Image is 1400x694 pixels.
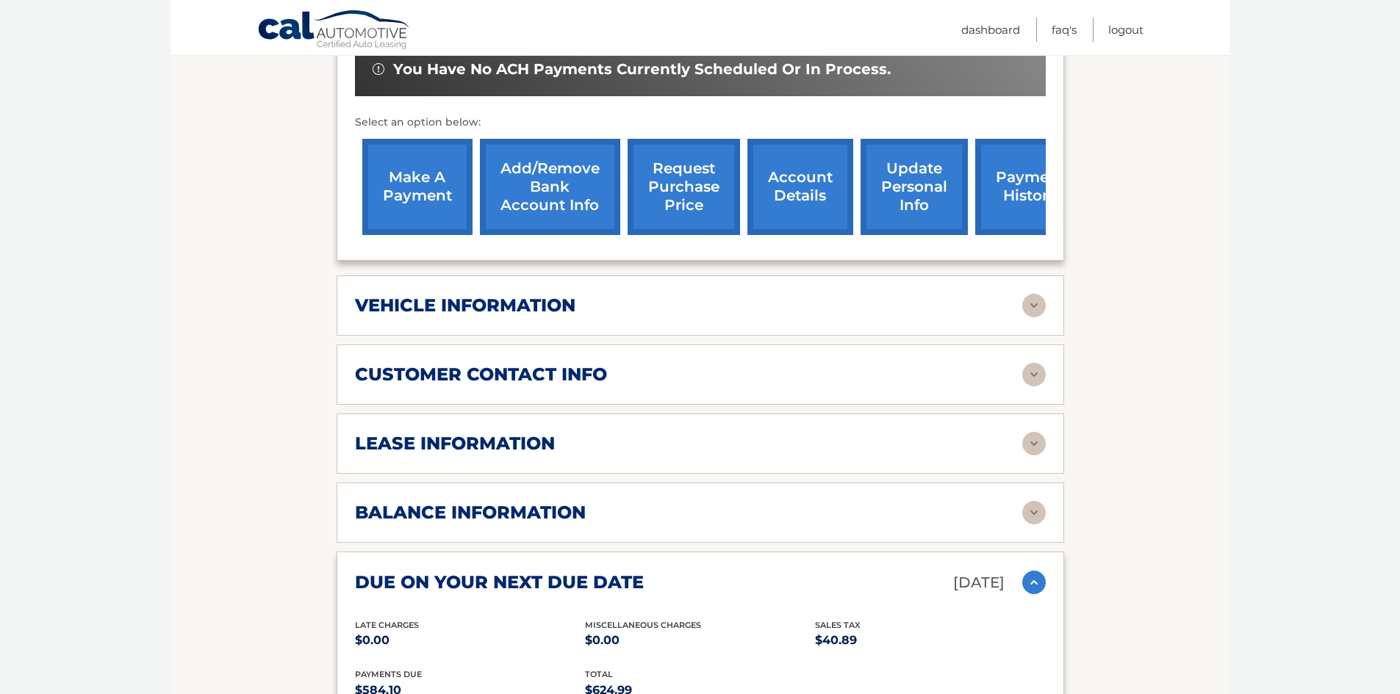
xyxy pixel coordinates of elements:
h2: vehicle information [355,294,575,317]
span: Miscellaneous Charges [585,620,701,630]
img: accordion-rest.svg [1022,363,1046,386]
span: You have no ACH payments currently scheduled or in process. [393,60,891,79]
p: Select an option below: [355,114,1046,131]
a: request purchase price [628,139,740,235]
a: payment history [975,139,1085,235]
h2: due on your next due date [355,571,644,593]
p: [DATE] [953,570,1005,596]
span: Sales Tax [815,620,861,630]
h2: balance information [355,502,586,524]
a: Cal Automotive [257,10,412,52]
p: $40.89 [815,630,1045,651]
a: Dashboard [961,18,1020,42]
img: accordion-rest.svg [1022,432,1046,455]
img: alert-white.svg [373,63,384,75]
a: FAQ's [1052,18,1077,42]
a: make a payment [362,139,473,235]
img: accordion-rest.svg [1022,501,1046,524]
a: Logout [1108,18,1144,42]
h2: customer contact info [355,364,607,386]
img: accordion-rest.svg [1022,294,1046,317]
a: account details [747,139,853,235]
span: Late Charges [355,620,419,630]
p: $0.00 [355,630,585,651]
span: total [585,669,613,679]
a: update personal info [861,139,968,235]
span: Payments Due [355,669,422,679]
img: accordion-active.svg [1022,571,1046,594]
h2: lease information [355,433,555,455]
a: Add/Remove bank account info [480,139,620,235]
p: $0.00 [585,630,815,651]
